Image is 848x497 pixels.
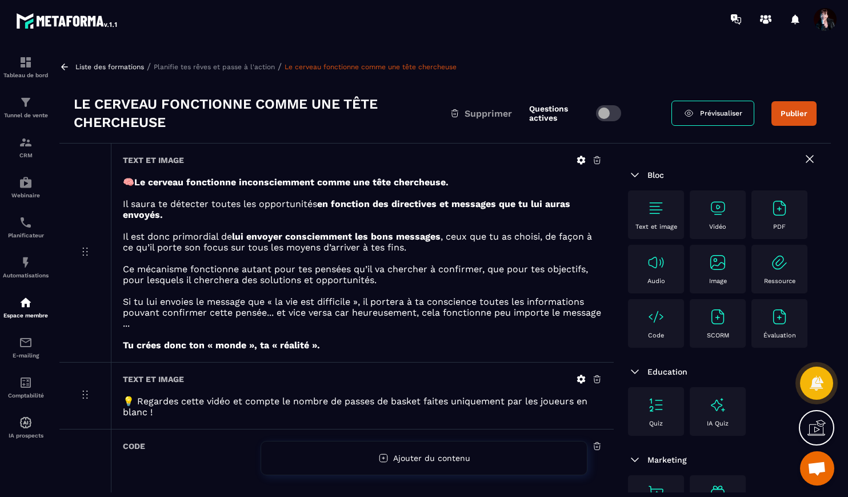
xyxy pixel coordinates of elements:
[763,332,796,339] p: Évaluation
[3,247,49,287] a: automationsautomationsAutomatisations
[770,199,789,217] img: text-image no-wra
[123,442,145,451] h6: Code
[3,432,49,439] p: IA prospects
[647,308,665,326] img: text-image no-wra
[123,396,602,418] p: 💡 Regardes cette vidéo et compte le nombre de passes de basket faites uniquement par les joueurs ...
[123,231,602,253] p: Il est donc primordial de , ceux que tu as choisi, de façon à ce qu’il porte son focus sur tous l...
[529,104,590,122] label: Questions actives
[123,340,320,351] strong: Tu crées donc ton « monde », ta « réalité ».
[393,454,470,463] span: Ajouter du contenu
[3,232,49,238] p: Planificateur
[647,170,664,180] span: Bloc
[19,176,33,189] img: automations
[3,127,49,167] a: formationformationCRM
[771,101,817,126] button: Publier
[3,327,49,367] a: emailemailE-mailing
[3,47,49,87] a: formationformationTableau de bord
[709,199,727,217] img: text-image no-wra
[16,10,119,31] img: logo
[3,192,49,198] p: Webinaire
[3,112,49,118] p: Tunnel de vente
[123,375,184,384] h6: Text et image
[3,392,49,399] p: Comptabilité
[648,332,664,339] p: Code
[123,296,602,329] p: Si tu lui envoies le message que « la vie est difficile », il portera à ta conscience toutes les ...
[773,223,786,230] p: PDF
[709,277,727,285] p: Image
[647,367,687,376] span: Education
[3,167,49,207] a: automationsautomationsWebinaire
[647,396,665,414] img: text-image no-wra
[19,376,33,389] img: accountant
[635,223,677,230] p: Text et image
[770,253,789,272] img: text-image no-wra
[671,101,754,126] a: Prévisualiser
[800,451,834,486] a: Ouvrir le chat
[123,264,602,285] p: Ce mécanisme fonctionne autant pour tes pensées qu’il va chercher à confirmer, que pour tes ob...
[707,332,729,339] p: SCORM
[647,455,687,464] span: Marketing
[123,177,602,188] p: 🧠
[649,420,663,427] p: Quiz
[709,308,727,326] img: text-image no-wra
[3,272,49,279] p: Automatisations
[647,277,665,285] p: Audio
[123,198,602,220] p: Il saura te détecter toutes les opportunités
[19,96,33,109] img: formation
[134,177,449,188] strong: Le cerveau fonctionne inconsciemment comme une tête chercheuse.
[3,207,49,247] a: schedulerschedulerPlanificateur
[647,199,665,217] img: text-image no-wra
[700,109,742,117] span: Prévisualiser
[19,136,33,149] img: formation
[628,365,642,379] img: arrow-down
[154,63,275,71] a: Planifie tes rêves et passe à l'action
[764,277,795,285] p: Ressource
[19,55,33,69] img: formation
[628,453,642,467] img: arrow-down
[147,61,151,72] span: /
[647,253,665,272] img: text-image no-wra
[707,420,729,427] p: IA Quiz
[123,198,570,220] strong: en fonction des directives et messages que tu lui auras envoyés.
[709,223,726,230] p: Vidéo
[19,416,33,430] img: automations
[123,156,184,165] h6: Text et image
[19,216,33,229] img: scheduler
[709,396,727,414] img: text-image
[278,61,282,72] span: /
[232,231,441,242] strong: lui envoyer consciemment les bons messages
[74,95,450,132] h3: Le cerveau fonctionne comme une tête chercheuse
[19,256,33,269] img: automations
[3,152,49,158] p: CRM
[3,287,49,327] a: automationsautomationsEspace membre
[3,352,49,359] p: E-mailing
[3,87,49,127] a: formationformationTunnel de vente
[628,168,642,182] img: arrow-down
[770,308,789,326] img: text-image no-wra
[709,253,727,272] img: text-image no-wra
[19,336,33,349] img: email
[285,63,457,71] a: Le cerveau fonctionne comme une tête chercheuse
[3,312,49,319] p: Espace membre
[75,63,144,71] a: Liste des formations
[3,72,49,78] p: Tableau de bord
[19,296,33,309] img: automations
[465,108,512,119] span: Supprimer
[3,367,49,407] a: accountantaccountantComptabilité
